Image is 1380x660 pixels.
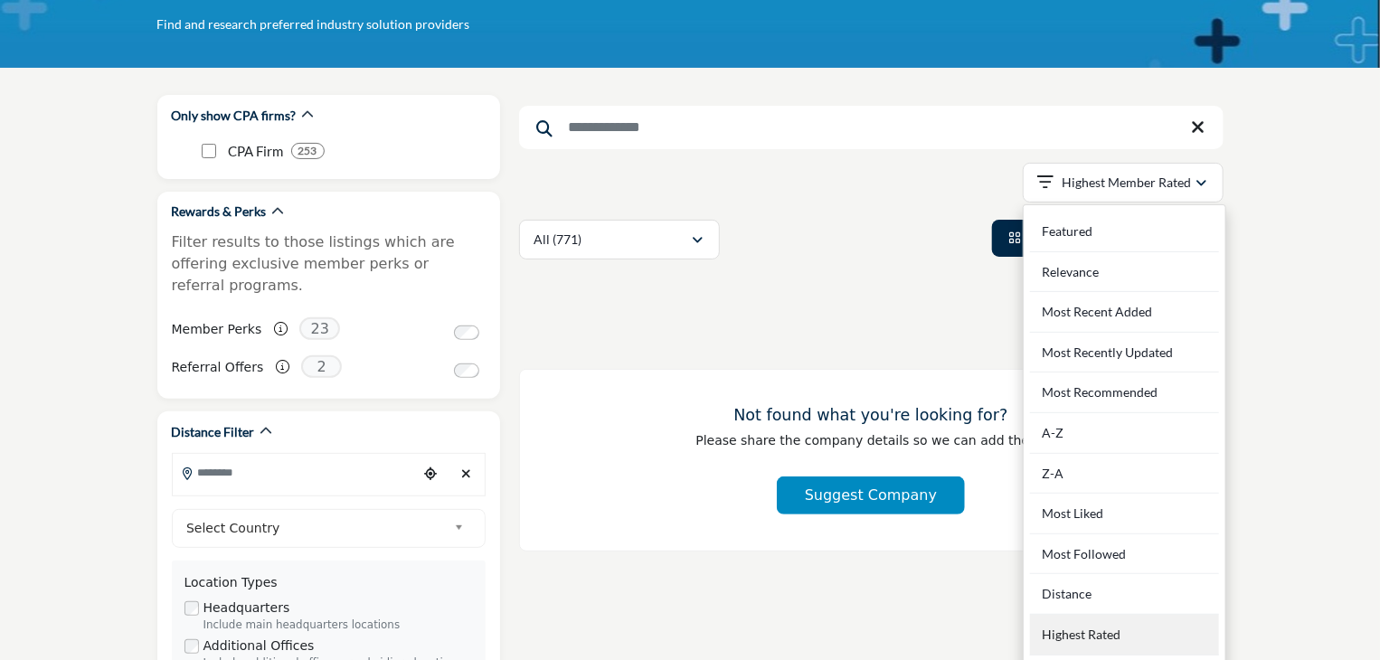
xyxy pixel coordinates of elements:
[172,423,255,441] h2: Distance Filter
[1030,212,1219,252] div: Featured
[186,517,447,539] span: Select Country
[1030,454,1219,495] div: Z-A
[1030,252,1219,293] div: Relevance
[172,314,262,345] label: Member Perks
[1030,333,1219,373] div: Most Recently Updated
[1008,231,1095,245] a: View Card
[1062,174,1191,192] p: Highest Member Rated
[229,141,284,162] p: CPA Firm: CPA Firm
[172,107,297,125] h2: Only show CPA firms?
[1030,574,1219,615] div: Distance
[173,455,417,490] input: Search Location
[298,145,317,157] b: 253
[1030,413,1219,454] div: A-Z
[519,220,720,259] button: All (771)
[301,355,342,378] span: 2
[453,455,480,494] div: Clear search location
[1030,534,1219,575] div: Most Followed
[203,636,315,655] label: Additional Offices
[203,599,290,618] label: Headquarters
[172,352,264,383] label: Referral Offers
[1030,292,1219,333] div: Most Recent Added
[172,203,267,221] h2: Rewards & Perks
[556,406,1186,425] h3: Not found what you're looking for?
[519,106,1224,149] input: Search Keyword
[454,363,479,378] input: Switch to Referral Offers
[1030,615,1219,655] div: Highest Rated
[299,317,340,340] span: 23
[695,433,1045,448] span: Please share the company details so we can add them:
[1023,163,1224,203] button: Highest Member Rated
[1030,372,1219,413] div: Most Recommended
[203,618,473,634] div: Include main headquarters locations
[172,231,486,297] p: Filter results to those listings which are offering exclusive member perks or referral programs.
[417,455,444,494] div: Choose your current location
[157,15,470,33] p: Find and research preferred industry solution providers
[202,144,216,158] input: CPA Firm checkbox
[805,486,937,504] span: Suggest Company
[1030,494,1219,534] div: Most Liked
[291,143,325,159] div: 253 Results For CPA Firm
[992,220,1111,257] li: Card View
[534,231,582,249] p: All (771)
[777,476,965,514] button: Suggest Company
[184,573,473,592] div: Location Types
[454,325,479,340] input: Switch to Member Perks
